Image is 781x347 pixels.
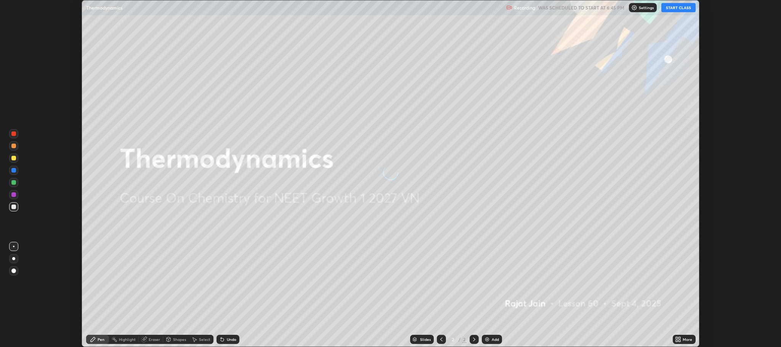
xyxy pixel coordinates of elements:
[661,3,696,12] button: START CLASS
[458,337,460,342] div: /
[119,337,136,341] div: Highlight
[449,337,457,342] div: 2
[149,337,160,341] div: Eraser
[538,4,624,11] h5: WAS SCHEDULED TO START AT 6:45 PM
[199,337,210,341] div: Select
[420,337,431,341] div: Slides
[514,5,535,11] p: Recording
[683,337,692,341] div: More
[227,337,236,341] div: Undo
[173,337,186,341] div: Shapes
[98,337,104,341] div: Pen
[506,5,512,11] img: recording.375f2c34.svg
[631,5,637,11] img: class-settings-icons
[86,5,122,11] p: Thermodynamics
[639,6,654,10] p: Settings
[462,336,467,343] div: 2
[484,336,490,342] img: add-slide-button
[492,337,499,341] div: Add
